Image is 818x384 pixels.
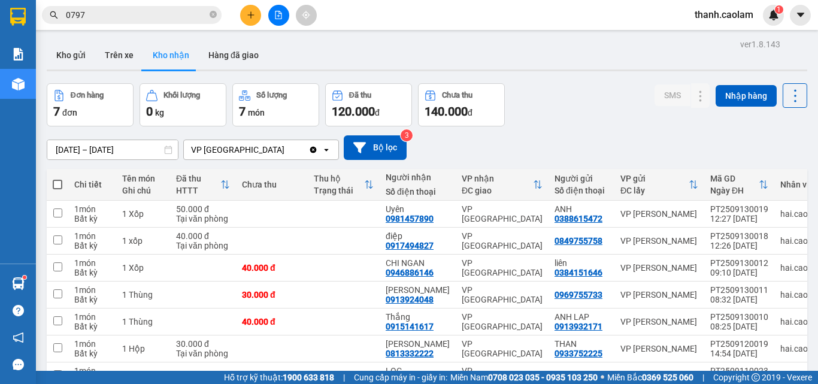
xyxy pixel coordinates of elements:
[62,108,77,117] span: đơn
[176,186,220,195] div: HTTT
[210,11,217,18] span: close-circle
[308,169,380,201] th: Toggle SortBy
[710,268,768,277] div: 09:10 [DATE]
[386,366,450,376] div: LOC
[239,104,246,119] span: 7
[122,186,164,195] div: Ghi chú
[12,277,25,290] img: warehouse-icon
[702,371,704,384] span: |
[74,258,110,268] div: 1 món
[620,290,698,300] div: VP [PERSON_NAME]
[555,236,602,246] div: 0849755758
[468,108,472,117] span: đ
[386,258,450,268] div: CHI NGAN
[555,214,602,223] div: 0388615472
[740,38,780,51] div: ver 1.8.143
[386,322,434,331] div: 0915141617
[343,371,345,384] span: |
[752,373,760,382] span: copyright
[23,276,26,279] sup: 1
[74,312,110,322] div: 1 món
[191,144,284,156] div: VP [GEOGRAPHIC_DATA]
[601,375,604,380] span: ⚪️
[146,104,153,119] span: 0
[710,241,768,250] div: 12:26 [DATE]
[716,85,777,107] button: Nhập hàng
[620,344,698,353] div: VP [PERSON_NAME]
[386,285,450,295] div: Minh Hoa
[176,204,230,214] div: 50.000 đ
[74,241,110,250] div: Bất kỳ
[795,10,806,20] span: caret-down
[322,145,331,155] svg: open
[170,169,236,201] th: Toggle SortBy
[47,83,134,126] button: Đơn hàng7đơn
[176,241,230,250] div: Tại văn phòng
[710,366,768,376] div: PT2509110023
[354,371,447,384] span: Cung cấp máy in - giấy in:
[274,11,283,19] span: file-add
[176,349,230,358] div: Tại văn phòng
[620,371,698,380] div: VP [PERSON_NAME]
[462,231,543,250] div: VP [GEOGRAPHIC_DATA]
[163,91,200,99] div: Khối lượng
[13,332,24,343] span: notification
[240,5,261,26] button: plus
[314,186,364,195] div: Trạng thái
[242,263,302,273] div: 40.000 đ
[122,317,164,326] div: 1 Thùng
[314,174,364,183] div: Thu hộ
[74,366,110,376] div: 1 món
[555,322,602,331] div: 0913932171
[13,359,24,370] span: message
[332,104,375,119] span: 120.000
[710,295,768,304] div: 08:32 [DATE]
[620,317,698,326] div: VP [PERSON_NAME]
[642,373,693,382] strong: 0369 525 060
[95,41,143,69] button: Trên xe
[286,144,287,156] input: Selected VP Sài Gòn.
[199,41,268,69] button: Hàng đã giao
[242,290,302,300] div: 30.000 đ
[685,7,763,22] span: thanh.caolam
[555,204,608,214] div: ANH
[47,41,95,69] button: Kho gửi
[462,186,533,195] div: ĐC giao
[10,8,26,26] img: logo-vxr
[47,140,178,159] input: Select a date range.
[386,214,434,223] div: 0981457890
[386,187,450,196] div: Số điện thoại
[176,339,230,349] div: 30.000 đ
[140,83,226,126] button: Khối lượng0kg
[555,174,608,183] div: Người gửi
[620,174,689,183] div: VP gửi
[418,83,505,126] button: Chưa thu140.000đ
[247,11,255,19] span: plus
[555,312,608,322] div: ANH LAP
[53,104,60,119] span: 7
[308,145,318,155] svg: Clear value
[442,91,472,99] div: Chưa thu
[386,231,450,241] div: điệp
[12,48,25,61] img: solution-icon
[425,104,468,119] span: 140.000
[344,135,407,160] button: Bộ lọc
[248,108,265,117] span: món
[710,231,768,241] div: PT2509130018
[325,83,412,126] button: Đã thu120.000đ
[74,339,110,349] div: 1 món
[176,214,230,223] div: Tại văn phòng
[462,258,543,277] div: VP [GEOGRAPHIC_DATA]
[122,344,164,353] div: 1 Hộp
[488,373,598,382] strong: 0708 023 035 - 0935 103 250
[74,180,110,189] div: Chi tiết
[143,41,199,69] button: Kho nhận
[349,91,371,99] div: Đã thu
[74,214,110,223] div: Bất kỳ
[775,5,783,14] sup: 1
[375,108,380,117] span: đ
[710,339,768,349] div: PT2509120019
[620,236,698,246] div: VP [PERSON_NAME]
[66,8,207,22] input: Tìm tên, số ĐT hoặc mã đơn
[176,231,230,241] div: 40.000 đ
